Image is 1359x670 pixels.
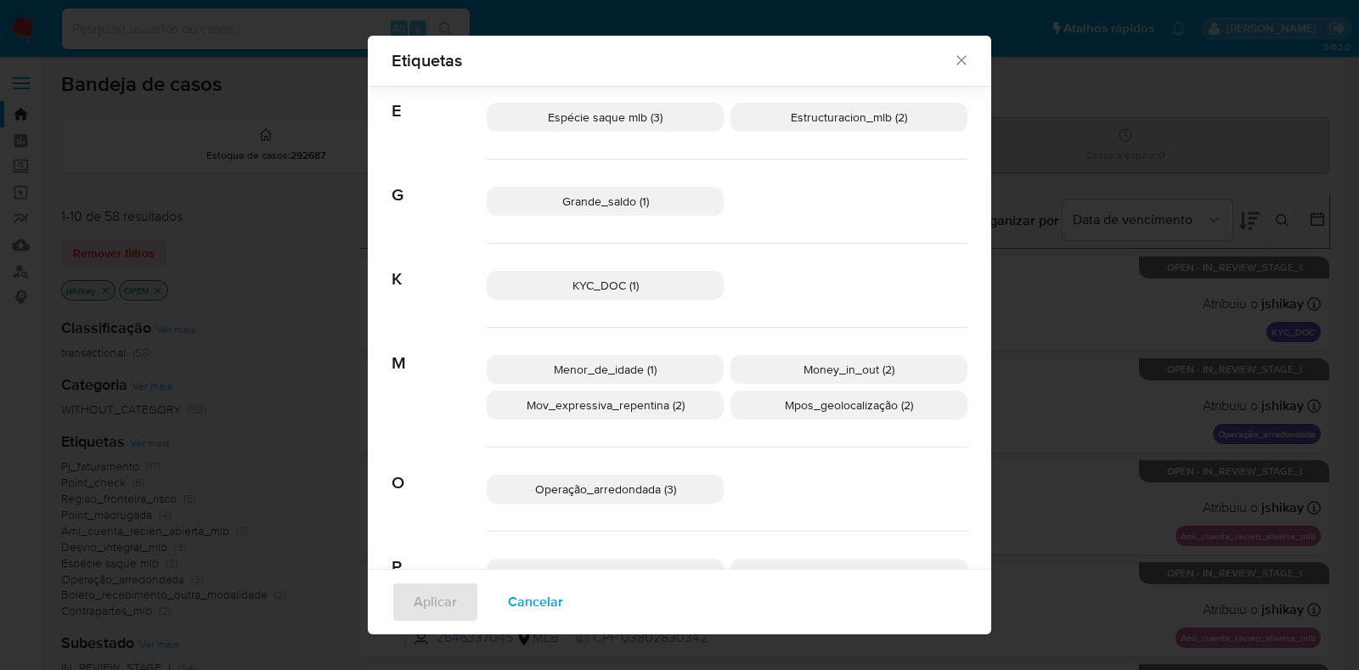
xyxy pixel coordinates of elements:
div: Espécie saque mlb (3) [487,103,724,132]
span: Operação_arredondada (3) [535,481,676,498]
button: Fechar [953,52,968,67]
button: Cancelar [486,582,585,622]
span: Mov_expressiva_repentina (2) [527,397,685,414]
span: G [392,160,487,206]
span: Espécie saque mlb (3) [548,109,663,126]
span: Mpos_geolocalização (2) [785,397,913,414]
span: Grande_saldo (1) [562,193,649,210]
div: Estructuracion_mlb (2) [730,103,967,132]
div: KYC_DOC (1) [487,271,724,300]
div: Pf_renda (2) [487,559,724,588]
span: E [392,76,487,121]
div: Mpos_geolocalização (2) [730,391,967,419]
span: Money_in_out (2) [804,361,894,378]
span: M [392,328,487,374]
span: O [392,448,487,493]
div: Pj_faturamento (17) [730,559,967,588]
div: Operação_arredondada (3) [487,475,724,504]
span: K [392,244,487,290]
span: Pf_renda (2) [574,565,637,582]
span: P [392,532,487,577]
span: Estructuracion_mlb (2) [791,109,907,126]
div: Grande_saldo (1) [487,187,724,216]
span: Etiquetas [392,52,953,69]
span: KYC_DOC (1) [572,277,639,294]
div: Money_in_out (2) [730,355,967,384]
span: Cancelar [508,583,563,621]
span: Pj_faturamento (17) [800,565,898,582]
div: Menor_de_idade (1) [487,355,724,384]
div: Mov_expressiva_repentina (2) [487,391,724,419]
span: Menor_de_idade (1) [554,361,657,378]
